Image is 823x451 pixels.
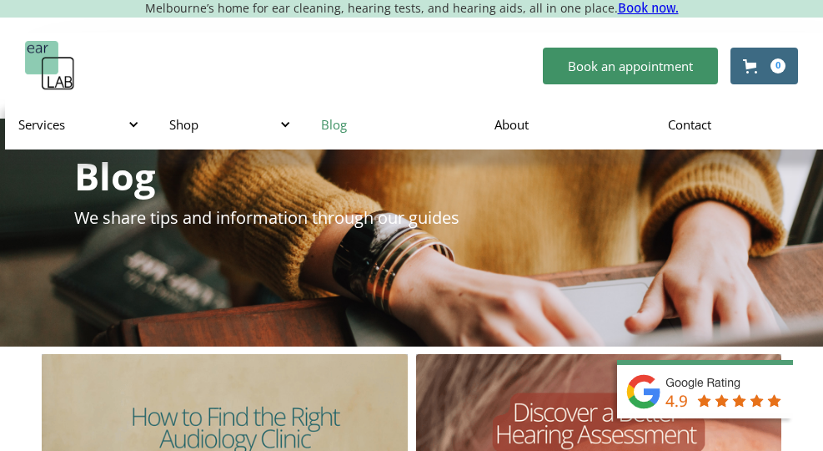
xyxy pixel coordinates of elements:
div: 0 [770,58,785,73]
a: home [25,41,75,91]
div: Shop [169,116,288,133]
a: Blog [308,100,481,149]
div: Shop [156,99,308,149]
a: About [481,100,655,149]
a: Open cart [730,48,798,84]
div: Services [18,116,137,133]
h1: Blog [74,157,155,195]
p: We share tips and information through our guides [74,203,459,232]
div: Services [5,99,157,149]
a: Book an appointment [543,48,718,84]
